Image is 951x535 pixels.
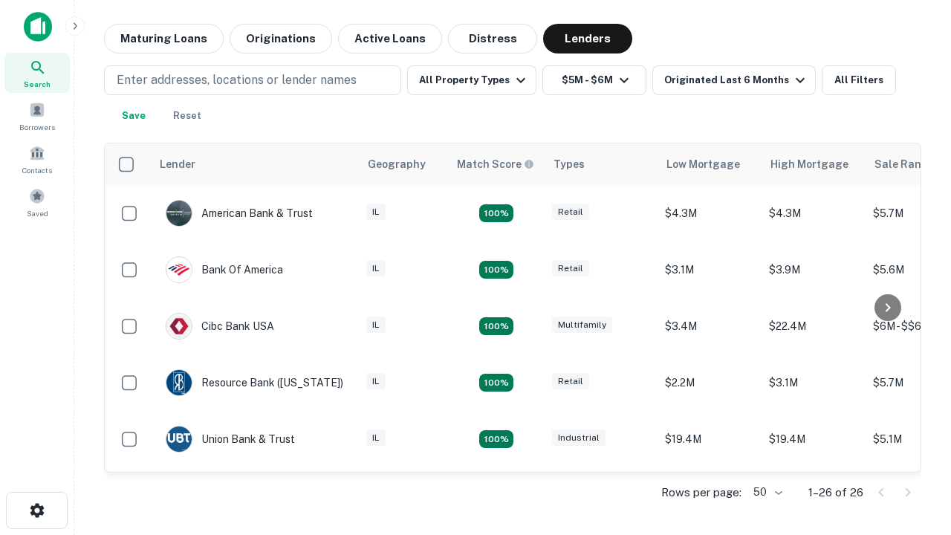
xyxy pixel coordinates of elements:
[166,370,192,395] img: picture
[808,484,863,502] p: 1–26 of 26
[658,467,762,524] td: $4M
[479,261,513,279] div: Matching Properties: 4, hasApolloMatch: undefined
[366,317,386,334] div: IL
[770,155,848,173] div: High Mortgage
[552,260,589,277] div: Retail
[166,201,192,226] img: picture
[658,411,762,467] td: $19.4M
[166,369,343,396] div: Resource Bank ([US_STATE])
[166,313,274,340] div: Cibc Bank USA
[104,24,224,53] button: Maturing Loans
[666,155,740,173] div: Low Mortgage
[479,317,513,335] div: Matching Properties: 4, hasApolloMatch: undefined
[552,373,589,390] div: Retail
[762,411,866,467] td: $19.4M
[554,155,585,173] div: Types
[652,65,816,95] button: Originated Last 6 Months
[368,155,426,173] div: Geography
[762,143,866,185] th: High Mortgage
[366,204,386,221] div: IL
[448,143,545,185] th: Capitalize uses an advanced AI algorithm to match your search with the best lender. The match sco...
[27,207,48,219] span: Saved
[658,298,762,354] td: $3.4M
[457,156,531,172] h6: Match Score
[166,200,313,227] div: American Bank & Trust
[160,155,195,173] div: Lender
[166,257,192,282] img: picture
[338,24,442,53] button: Active Loans
[166,314,192,339] img: picture
[479,204,513,222] div: Matching Properties: 7, hasApolloMatch: undefined
[762,298,866,354] td: $22.4M
[110,101,158,131] button: Save your search to get updates of matches that match your search criteria.
[658,241,762,298] td: $3.1M
[24,78,51,90] span: Search
[166,426,295,453] div: Union Bank & Trust
[545,143,658,185] th: Types
[543,24,632,53] button: Lenders
[658,143,762,185] th: Low Mortgage
[479,374,513,392] div: Matching Properties: 4, hasApolloMatch: undefined
[4,182,70,222] a: Saved
[104,65,401,95] button: Enter addresses, locations or lender names
[479,430,513,448] div: Matching Properties: 4, hasApolloMatch: undefined
[22,164,52,176] span: Contacts
[877,369,951,440] iframe: Chat Widget
[762,185,866,241] td: $4.3M
[166,256,283,283] div: Bank Of America
[448,24,537,53] button: Distress
[661,484,741,502] p: Rows per page:
[552,204,589,221] div: Retail
[151,143,359,185] th: Lender
[19,121,55,133] span: Borrowers
[366,260,386,277] div: IL
[822,65,896,95] button: All Filters
[552,317,612,334] div: Multifamily
[117,71,357,89] p: Enter addresses, locations or lender names
[747,481,785,503] div: 50
[542,65,646,95] button: $5M - $6M
[552,429,606,447] div: Industrial
[166,427,192,452] img: picture
[230,24,332,53] button: Originations
[4,53,70,93] a: Search
[4,96,70,136] a: Borrowers
[4,139,70,179] a: Contacts
[366,373,386,390] div: IL
[407,65,536,95] button: All Property Types
[762,354,866,411] td: $3.1M
[24,12,52,42] img: capitalize-icon.png
[457,156,534,172] div: Capitalize uses an advanced AI algorithm to match your search with the best lender. The match sco...
[163,101,211,131] button: Reset
[664,71,809,89] div: Originated Last 6 Months
[762,241,866,298] td: $3.9M
[658,185,762,241] td: $4.3M
[658,354,762,411] td: $2.2M
[359,143,448,185] th: Geography
[366,429,386,447] div: IL
[762,467,866,524] td: $4M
